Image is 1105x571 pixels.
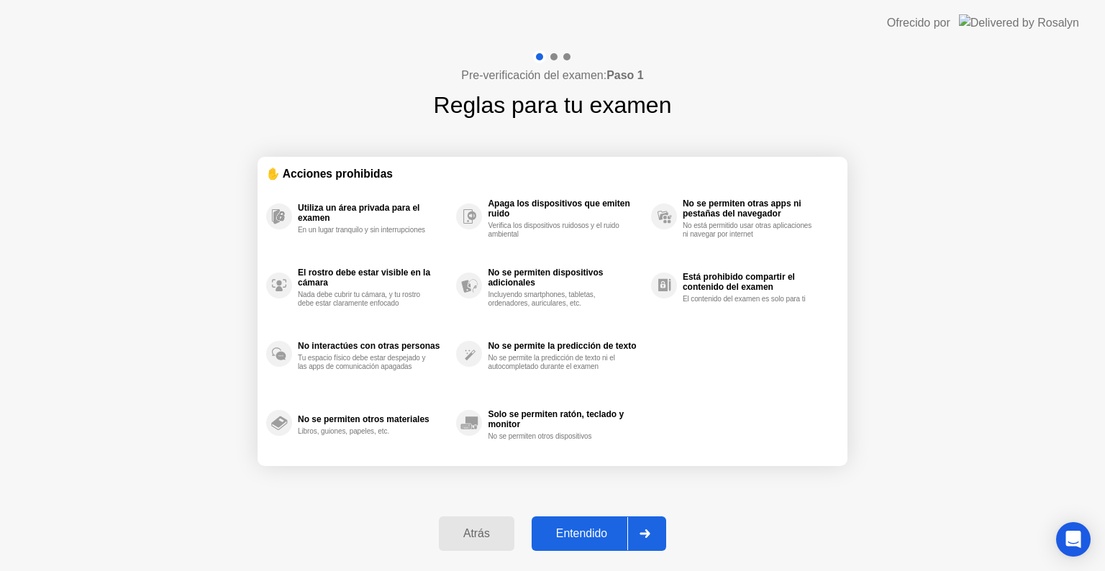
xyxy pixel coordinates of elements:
[683,295,819,303] div: El contenido del examen es solo para ti
[298,427,434,436] div: Libros, guiones, papeles, etc.
[434,88,672,122] h1: Reglas para tu examen
[461,67,643,84] h4: Pre-verificación del examen:
[488,198,643,219] div: Apaga los dispositivos que emiten ruido
[298,203,449,223] div: Utiliza un área privada para el examen
[683,198,832,219] div: No se permiten otras apps ni pestañas del navegador
[488,354,624,371] div: No se permite la predicción de texto ni el autocompletado durante el examen
[298,291,434,308] div: Nada debe cubrir tu cámara, y tu rostro debe estar claramente enfocado
[887,14,950,32] div: Ofrecido por
[298,341,449,351] div: No interactúes con otras personas
[532,516,666,551] button: Entendido
[959,14,1079,31] img: Delivered by Rosalyn
[488,341,643,351] div: No se permite la predicción de texto
[439,516,514,551] button: Atrás
[298,414,449,424] div: No se permiten otros materiales
[683,221,819,239] div: No está permitido usar otras aplicaciones ni navegar por internet
[488,291,624,308] div: Incluyendo smartphones, tabletas, ordenadores, auriculares, etc.
[606,69,644,81] b: Paso 1
[488,268,643,288] div: No se permiten dispositivos adicionales
[488,221,624,239] div: Verifica los dispositivos ruidosos y el ruido ambiental
[488,432,624,441] div: No se permiten otros dispositivos
[1056,522,1091,557] div: Open Intercom Messenger
[266,165,839,182] div: ✋ Acciones prohibidas
[298,268,449,288] div: El rostro debe estar visible en la cámara
[298,354,434,371] div: Tu espacio físico debe estar despejado y las apps de comunicación apagadas
[536,527,627,540] div: Entendido
[488,409,643,429] div: Solo se permiten ratón, teclado y monitor
[298,226,434,234] div: En un lugar tranquilo y sin interrupciones
[683,272,832,292] div: Está prohibido compartir el contenido del examen
[443,527,510,540] div: Atrás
